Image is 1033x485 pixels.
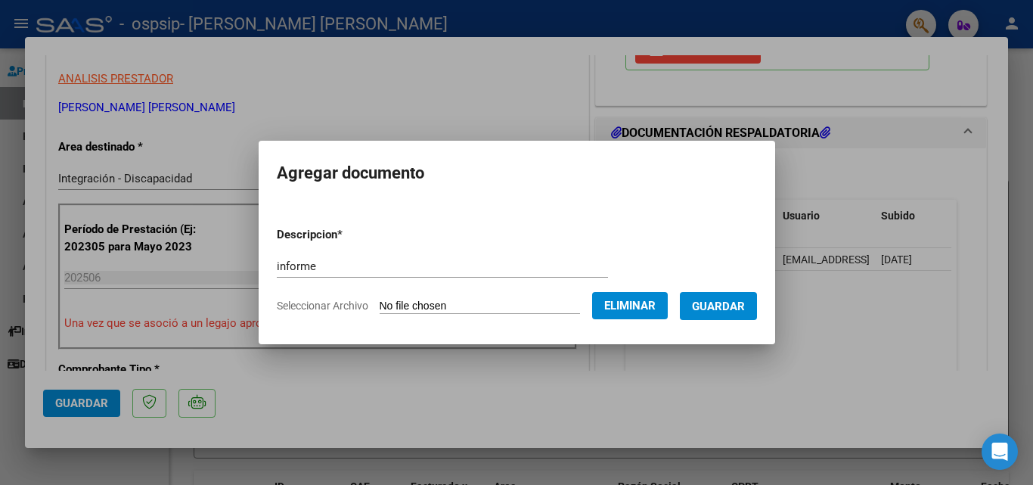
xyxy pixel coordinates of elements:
[982,434,1018,470] div: Open Intercom Messenger
[592,292,668,319] button: Eliminar
[604,299,656,312] span: Eliminar
[277,226,421,244] p: Descripcion
[277,300,368,312] span: Seleccionar Archivo
[277,159,757,188] h2: Agregar documento
[680,292,757,320] button: Guardar
[692,300,745,313] span: Guardar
